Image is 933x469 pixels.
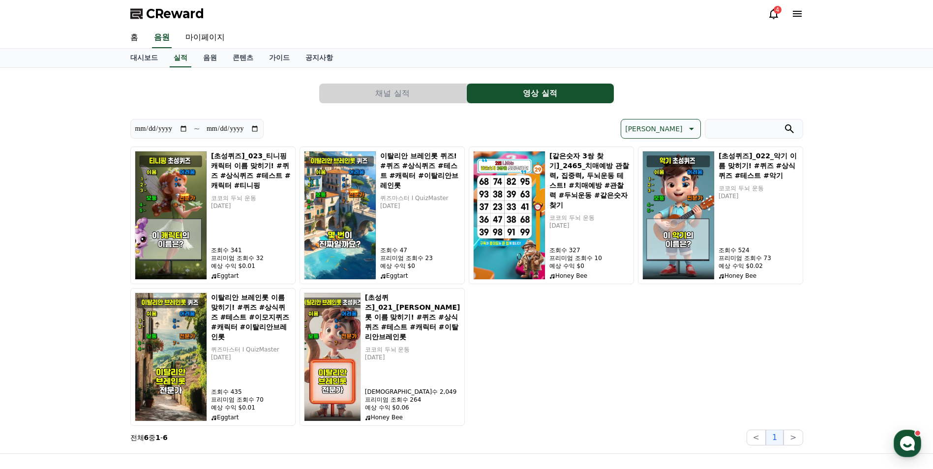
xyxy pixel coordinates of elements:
[170,49,191,67] a: 실적
[130,6,204,22] a: CReward
[146,6,204,22] span: CReward
[144,434,149,441] strong: 6
[163,434,168,441] strong: 6
[122,28,146,48] a: 홈
[719,254,799,262] p: 프리미엄 조회수 73
[719,192,799,200] p: [DATE]
[719,272,799,280] p: Honey Bee
[304,293,361,421] img: [초성퀴즈]_021_이탈리안 브레인롯 이름 맞히기! #퀴즈 #상식퀴즈 #테스트 #캐릭터 #이탈리안브레인롯
[380,246,460,254] p: 조회수 47
[211,396,291,404] p: 프리미엄 조회수 70
[365,404,460,411] p: 예상 수익 $0.06
[300,288,465,426] button: [초성퀴즈]_021_이탈리안 브레인롯 이름 맞히기! #퀴즈 #상식퀴즈 #테스트 #캐릭터 #이탈리안브레인롯 [초성퀴즈]_021_[PERSON_NAME]롯 이름 맞히기! #퀴즈 ...
[304,151,376,280] img: 이탈리안 브레인롯 퀴즈! #퀴즈 #상식퀴즈 #테스트 #캐릭터 #이탈리안브레인롯
[211,272,291,280] p: Eggtart
[380,194,460,202] p: 퀴즈마스터 I QuizMaster
[211,254,291,262] p: 프리미엄 조회수 32
[549,246,630,254] p: 조회수 327
[130,288,296,426] button: 이탈리안 브레인롯 이름 맞히기! #퀴즈 #상식퀴즈 #테스트 #이모지퀴즈 #캐릭터 #이탈리안브레인롯 이탈리안 브레인롯 이름 맞히기! #퀴즈 #상식퀴즈 #테스트 #이모지퀴즈 #캐...
[298,49,341,67] a: 공지사항
[211,404,291,411] p: 예상 수익 $0.01
[127,312,189,336] a: 설정
[122,49,166,67] a: 대시보드
[621,119,700,139] button: [PERSON_NAME]
[211,293,291,342] h5: 이탈리안 브레인롯 이름 맞히기! #퀴즈 #상식퀴즈 #테스트 #이모지퀴즈 #캐릭터 #이탈리안브레인롯
[380,272,460,280] p: Eggtart
[549,151,630,210] h5: [같은숫자 3쌍 찾기]_2465_치매예방 관찰력, 집중력, 두뇌운동 테스트! #치매예방 #관찰력 #두뇌운동 #같은숫자찾기
[130,433,168,442] p: 전체 중 -
[155,434,160,441] strong: 1
[211,388,291,396] p: 조회수 435
[719,184,799,192] p: 코코의 두뇌 운동
[768,8,780,20] a: 4
[380,202,460,210] p: [DATE]
[211,246,291,254] p: 조회수 341
[178,28,233,48] a: 마이페이지
[380,254,460,262] p: 프리미엄 조회수 23
[719,246,799,254] p: 조회수 524
[365,396,460,404] p: 프리미엄 조회수 264
[549,254,630,262] p: 프리미엄 조회수 10
[473,151,545,280] img: [같은숫자 3쌍 찾기]_2465_치매예방 관찰력, 집중력, 두뇌운동 테스트! #치매예방 #관찰력 #두뇌운동 #같은숫자찾기
[638,147,803,284] button: [초성퀴즈]_022_악기 이름 맞히기! #퀴즈 #상식퀴즈 #테스트 #악기 [초성퀴즈]_022_악기 이름 맞히기! #퀴즈 #상식퀴즈 #테스트 #악기 코코의 두뇌 운동 [DATE...
[783,430,803,445] button: >
[211,346,291,353] p: 퀴즈마스터 I QuizMaster
[719,262,799,270] p: 예상 수익 $0.02
[31,326,37,334] span: 홈
[135,151,207,280] img: [초성퀴즈]_023_티니핑 캐릭터 이름 맞히기! #퀴즈 #상식퀴즈 #테스트 #캐릭터 #티니핑
[211,413,291,421] p: Eggtart
[380,262,460,270] p: 예상 수익 $0
[747,430,766,445] button: <
[300,147,465,284] button: 이탈리안 브레인롯 퀴즈! #퀴즈 #상식퀴즈 #테스트 #캐릭터 #이탈리안브레인롯 이탈리안 브레인롯 퀴즈! #퀴즈 #상식퀴즈 #테스트 #캐릭터 #이탈리안브레인롯 퀴즈마스터 I Q...
[365,346,460,353] p: 코코의 두뇌 운동
[365,413,460,421] p: Honey Bee
[65,312,127,336] a: 대화
[549,262,630,270] p: 예상 수익 $0
[135,293,207,421] img: 이탈리안 브레인롯 이름 맞히기! #퀴즈 #상식퀴즈 #테스트 #이모지퀴즈 #캐릭터 #이탈리안브레인롯
[152,28,172,48] a: 음원
[261,49,298,67] a: 가이드
[365,293,460,342] h5: [초성퀴즈]_021_[PERSON_NAME]롯 이름 맞히기! #퀴즈 #상식퀴즈 #테스트 #캐릭터 #이탈리안브레인롯
[211,353,291,361] p: [DATE]
[211,262,291,270] p: 예상 수익 $0.01
[774,6,782,14] div: 4
[195,49,225,67] a: 음원
[549,214,630,222] p: 코코의 두뇌 운동
[225,49,261,67] a: 콘텐츠
[766,430,783,445] button: 1
[549,222,630,230] p: [DATE]
[152,326,164,334] span: 설정
[90,327,102,335] span: 대화
[625,122,682,136] p: [PERSON_NAME]
[3,312,65,336] a: 홈
[211,151,291,190] h5: [초성퀴즈]_023_티니핑 캐릭터 이름 맞히기! #퀴즈 #상식퀴즈 #테스트 #캐릭터 #티니핑
[549,272,630,280] p: Honey Bee
[211,194,291,202] p: 코코의 두뇌 운동
[194,123,200,135] p: ~
[719,151,799,180] h5: [초성퀴즈]_022_악기 이름 맞히기! #퀴즈 #상식퀴즈 #테스트 #악기
[365,388,460,396] p: [DEMOGRAPHIC_DATA]수 2,049
[642,151,715,280] img: [초성퀴즈]_022_악기 이름 맞히기! #퀴즈 #상식퀴즈 #테스트 #악기
[380,151,460,190] h5: 이탈리안 브레인롯 퀴즈! #퀴즈 #상식퀴즈 #테스트 #캐릭터 #이탈리안브레인롯
[130,147,296,284] button: [초성퀴즈]_023_티니핑 캐릭터 이름 맞히기! #퀴즈 #상식퀴즈 #테스트 #캐릭터 #티니핑 [초성퀴즈]_023_티니핑 캐릭터 이름 맞히기! #퀴즈 #상식퀴즈 #테스트 #캐릭...
[319,84,466,103] button: 채널 실적
[467,84,614,103] button: 영상 실적
[319,84,467,103] a: 채널 실적
[211,202,291,210] p: [DATE]
[365,353,460,361] p: [DATE]
[469,147,634,284] button: [같은숫자 3쌍 찾기]_2465_치매예방 관찰력, 집중력, 두뇌운동 테스트! #치매예방 #관찰력 #두뇌운동 #같은숫자찾기 [같은숫자 3쌍 찾기]_2465_치매예방 관찰력, 집...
